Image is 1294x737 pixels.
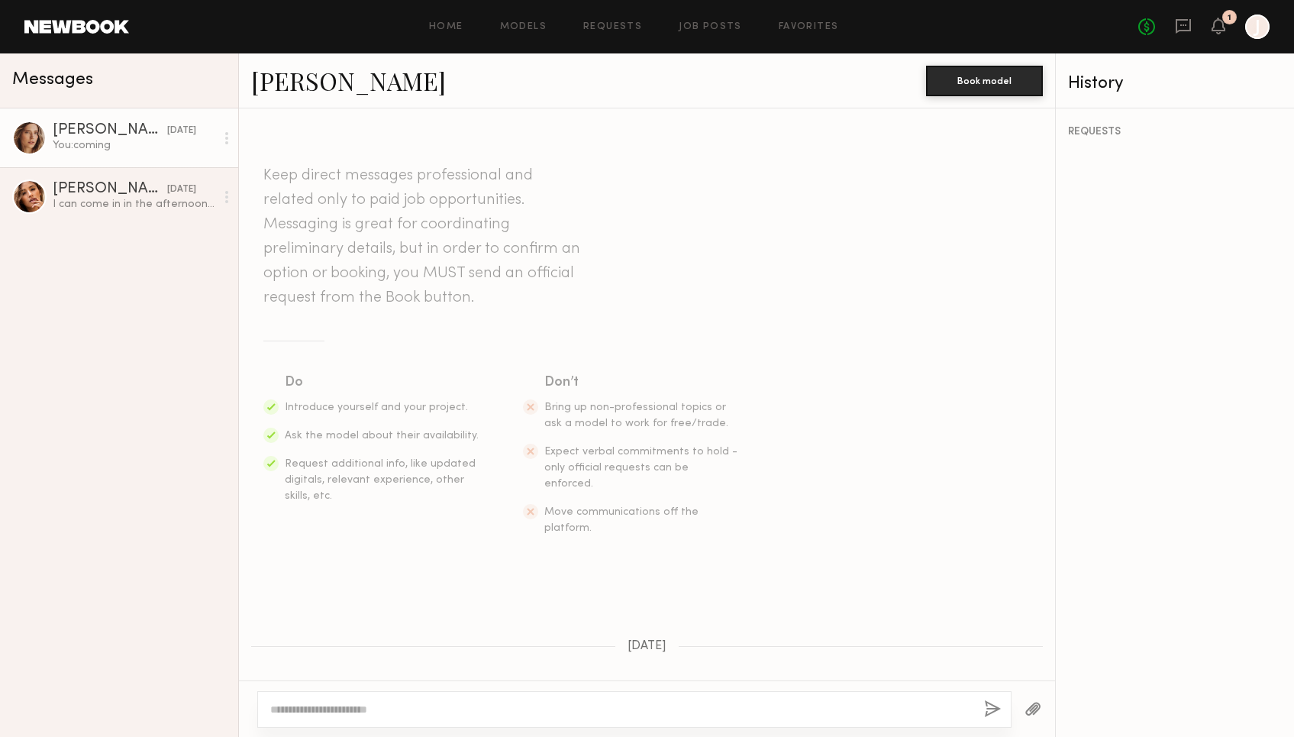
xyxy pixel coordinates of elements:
div: REQUESTS [1068,127,1282,137]
button: Book model [926,66,1043,96]
span: Messages [12,71,93,89]
div: History [1068,75,1282,92]
a: J [1245,15,1270,39]
a: Home [429,22,463,32]
div: 1 [1228,14,1231,22]
div: [PERSON_NAME] [53,123,167,138]
div: Do [285,372,480,393]
a: [PERSON_NAME] [251,64,446,97]
a: Job Posts [679,22,742,32]
header: Keep direct messages professional and related only to paid job opportunities. Messaging is great ... [263,163,584,310]
span: [DATE] [628,640,666,653]
span: Introduce yourself and your project. [285,402,468,412]
span: Ask the model about their availability. [285,431,479,441]
div: You: coming [53,138,215,153]
div: I can come in in the afternoon? I believe I’m on set till 2 [53,197,215,212]
a: Book model [926,73,1043,86]
span: Move communications off the platform. [544,507,699,533]
div: [DATE] [167,124,196,138]
span: Expect verbal commitments to hold - only official requests can be enforced. [544,447,737,489]
div: [DATE] [167,183,196,197]
div: Don’t [544,372,740,393]
span: Request additional info, like updated digitals, relevant experience, other skills, etc. [285,459,476,501]
a: Favorites [779,22,839,32]
span: Bring up non-professional topics or ask a model to work for free/trade. [544,402,728,428]
div: [PERSON_NAME] [53,182,167,197]
a: Models [500,22,547,32]
a: Requests [583,22,642,32]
